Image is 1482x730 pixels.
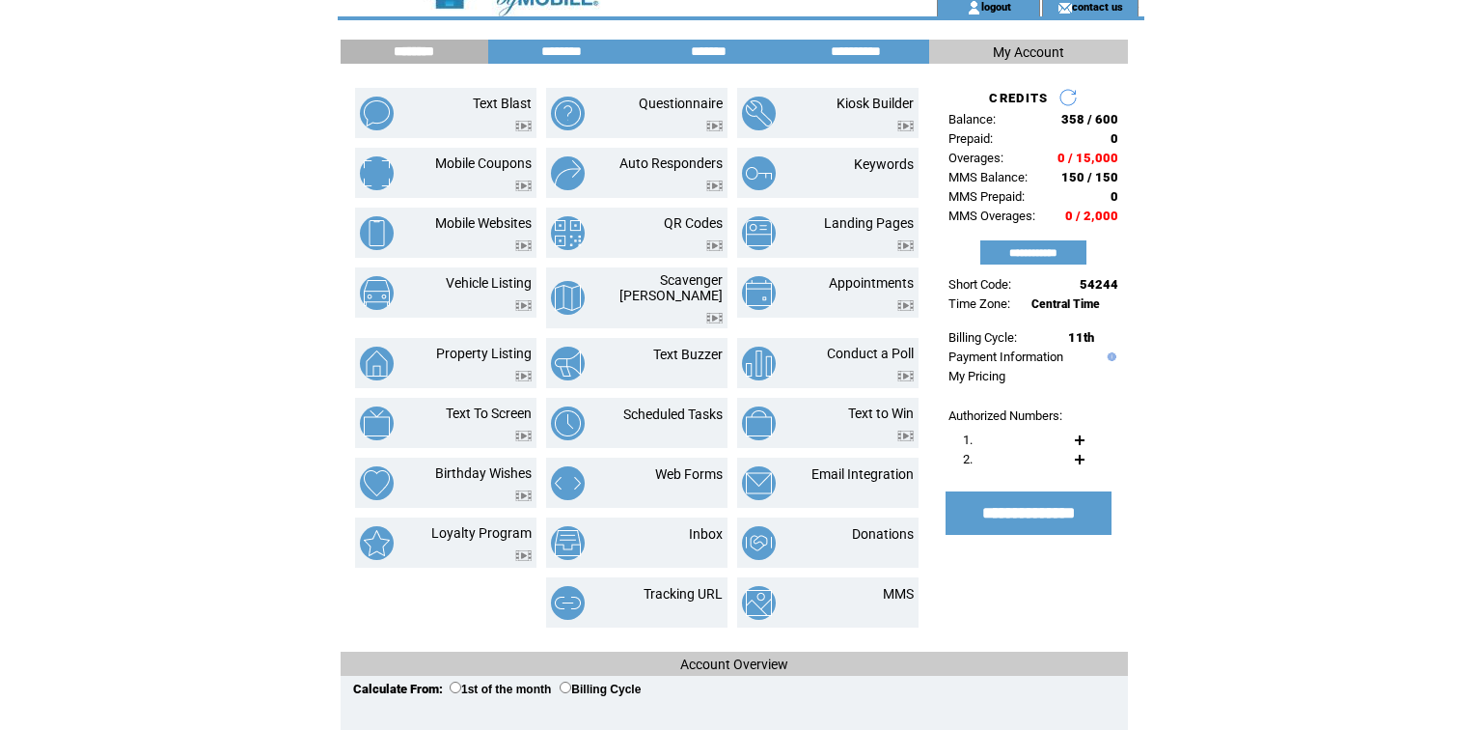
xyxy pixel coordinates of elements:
span: 358 / 600 [1061,112,1118,126]
img: web-forms.png [551,466,585,500]
span: 0 [1111,189,1118,204]
a: Inbox [689,526,723,542]
img: loyalty-program.png [360,526,394,560]
img: video.png [897,240,914,251]
a: MMS [883,586,914,602]
a: My Pricing [948,369,1005,383]
span: MMS Overages: [948,209,1035,223]
img: video.png [706,313,723,323]
a: Text To Screen [446,406,532,421]
a: Landing Pages [824,215,914,231]
span: 11th [1068,330,1094,345]
img: video.png [706,181,723,191]
input: Billing Cycle [560,682,571,693]
img: video.png [515,491,532,501]
a: Auto Responders [619,155,723,171]
span: 1. [963,433,973,447]
img: scheduled-tasks.png [551,407,585,440]
a: Birthday Wishes [435,465,532,481]
img: questionnaire.png [551,97,585,130]
img: video.png [706,240,723,251]
a: Email Integration [811,466,914,482]
a: Conduct a Poll [827,346,914,361]
a: Scavenger [PERSON_NAME] [619,272,723,303]
span: Short Code: [948,277,1011,292]
img: video.png [515,121,532,131]
img: text-to-win.png [742,407,776,440]
img: mobile-websites.png [360,216,394,250]
input: 1st of the month [450,682,461,693]
img: video.png [515,431,532,441]
a: Payment Information [948,350,1063,364]
span: Central Time [1031,297,1100,311]
span: 2. [963,452,973,466]
img: text-blast.png [360,97,394,130]
img: video.png [897,300,914,311]
img: video.png [706,121,723,131]
a: Questionnaire [639,96,723,111]
span: 0 [1111,131,1118,146]
img: auto-responders.png [551,156,585,190]
img: scavenger-hunt.png [551,281,585,315]
img: text-to-screen.png [360,407,394,440]
a: Loyalty Program [431,525,532,541]
img: video.png [897,431,914,441]
span: 150 / 150 [1061,170,1118,184]
img: video.png [515,181,532,191]
a: Text Buzzer [653,347,723,362]
img: donations.png [742,526,776,560]
img: help.gif [1103,352,1116,361]
span: MMS Balance: [948,170,1028,184]
img: appointments.png [742,276,776,310]
a: Property Listing [436,346,532,361]
span: Balance: [948,112,996,126]
img: video.png [515,300,532,311]
img: qr-codes.png [551,216,585,250]
a: QR Codes [664,215,723,231]
label: 1st of the month [450,683,551,696]
img: keywords.png [742,156,776,190]
span: Calculate From: [353,682,443,696]
span: Authorized Numbers: [948,408,1062,423]
span: 0 / 15,000 [1057,151,1118,165]
img: video.png [515,550,532,561]
img: vehicle-listing.png [360,276,394,310]
a: Tracking URL [644,586,723,602]
span: Prepaid: [948,131,993,146]
span: CREDITS [989,91,1048,105]
span: My Account [993,44,1064,60]
a: Scheduled Tasks [623,407,723,422]
img: video.png [897,121,914,131]
img: inbox.png [551,526,585,560]
a: Web Forms [655,466,723,482]
a: Text Blast [473,96,532,111]
img: mms.png [742,586,776,620]
a: Mobile Coupons [435,155,532,171]
span: 54244 [1080,277,1118,292]
img: tracking-url.png [551,586,585,620]
img: conduct-a-poll.png [742,347,776,380]
a: Text to Win [848,406,914,421]
span: MMS Prepaid: [948,189,1025,204]
span: Account Overview [680,657,788,672]
img: mobile-coupons.png [360,156,394,190]
img: kiosk-builder.png [742,97,776,130]
span: 0 / 2,000 [1065,209,1118,223]
span: Time Zone: [948,296,1010,311]
img: text-buzzer.png [551,347,585,380]
span: Overages: [948,151,1003,165]
img: property-listing.png [360,347,394,380]
img: video.png [897,371,914,381]
a: Appointments [829,275,914,291]
a: Donations [852,526,914,542]
img: video.png [515,240,532,251]
img: birthday-wishes.png [360,466,394,500]
label: Billing Cycle [560,683,641,696]
a: Kiosk Builder [837,96,914,111]
img: landing-pages.png [742,216,776,250]
img: email-integration.png [742,466,776,500]
a: Mobile Websites [435,215,532,231]
a: Vehicle Listing [446,275,532,291]
a: Keywords [854,156,914,172]
img: video.png [515,371,532,381]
